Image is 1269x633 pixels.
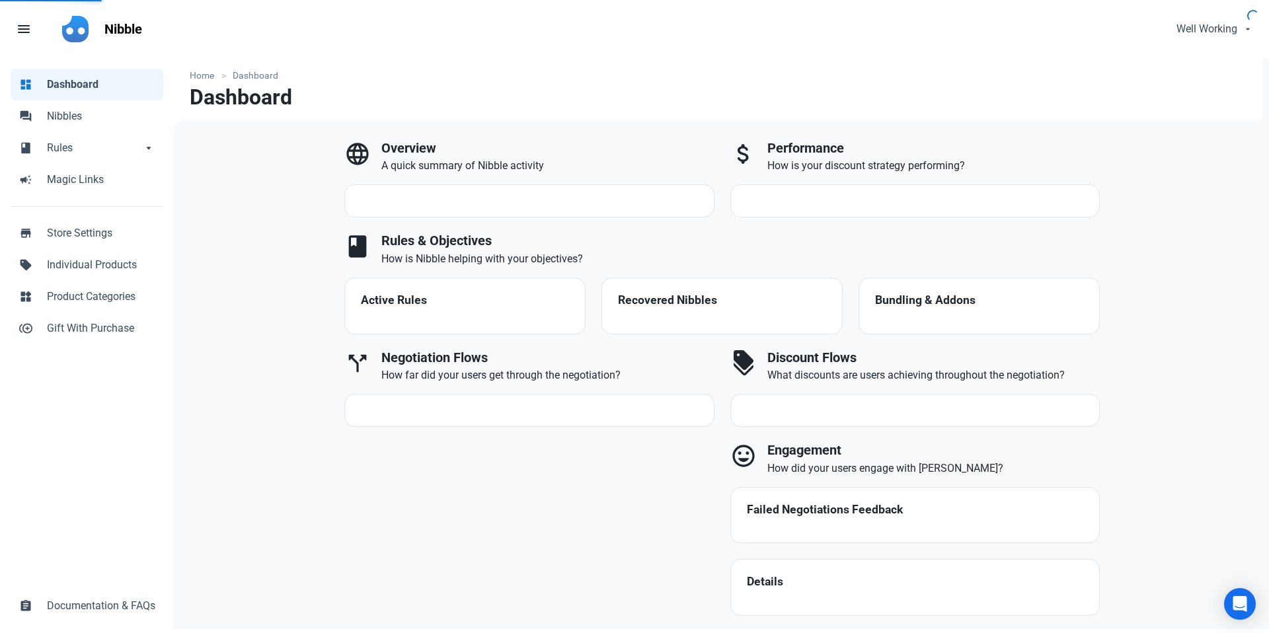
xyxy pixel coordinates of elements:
[47,108,155,124] span: Nibbles
[47,289,155,305] span: Product Categories
[19,108,32,122] span: forum
[344,141,371,167] span: language
[730,350,757,377] span: discount
[142,140,155,153] span: arrow_drop_down
[747,503,1084,517] h4: Failed Negotiations Feedback
[1224,588,1256,620] div: Open Intercom Messenger
[19,598,32,611] span: assignment
[104,20,142,38] p: Nibble
[19,140,32,153] span: book
[730,141,757,167] span: attach_money
[47,172,155,188] span: Magic Links
[381,141,714,156] h3: Overview
[11,100,163,132] a: forumNibbles
[11,281,163,313] a: widgetsProduct Categories
[174,58,1262,85] nav: breadcrumbs
[47,225,155,241] span: Store Settings
[19,77,32,90] span: dashboard
[96,11,150,48] a: Nibble
[47,598,155,614] span: Documentation & FAQs
[11,132,163,164] a: bookRulesarrow_drop_down
[47,140,142,156] span: Rules
[11,69,163,100] a: dashboardDashboard
[11,249,163,281] a: sellIndividual Products
[19,289,32,302] span: widgets
[730,443,757,469] span: mood
[190,69,221,83] a: Home
[11,590,163,622] a: assignmentDocumentation & FAQs
[381,350,714,365] h3: Negotiation Flows
[11,313,163,344] a: control_point_duplicateGift With Purchase
[47,320,155,336] span: Gift With Purchase
[19,172,32,185] span: campaign
[767,461,1100,476] p: How did your users engage with [PERSON_NAME]?
[344,350,371,377] span: call_split
[381,251,1100,267] p: How is Nibble helping with your objectives?
[11,217,163,249] a: storeStore Settings
[381,367,714,383] p: How far did your users get through the negotiation?
[1176,21,1237,37] span: Well Working
[767,158,1100,174] p: How is your discount strategy performing?
[875,294,1083,307] h4: Bundling & Addons
[16,21,32,37] span: menu
[747,576,1084,589] h4: Details
[11,164,163,196] a: campaignMagic Links
[19,225,32,239] span: store
[381,233,1100,248] h3: Rules & Objectives
[767,367,1100,383] p: What discounts are users achieving throughout the negotiation?
[190,85,292,109] h1: Dashboard
[618,294,826,307] h4: Recovered Nibbles
[47,257,155,273] span: Individual Products
[344,233,371,260] span: book
[19,320,32,334] span: control_point_duplicate
[767,443,1100,458] h3: Engagement
[1165,16,1261,42] button: Well Working
[361,294,569,307] h4: Active Rules
[767,350,1100,365] h3: Discount Flows
[19,257,32,270] span: sell
[381,158,714,174] p: A quick summary of Nibble activity
[47,77,155,93] span: Dashboard
[767,141,1100,156] h3: Performance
